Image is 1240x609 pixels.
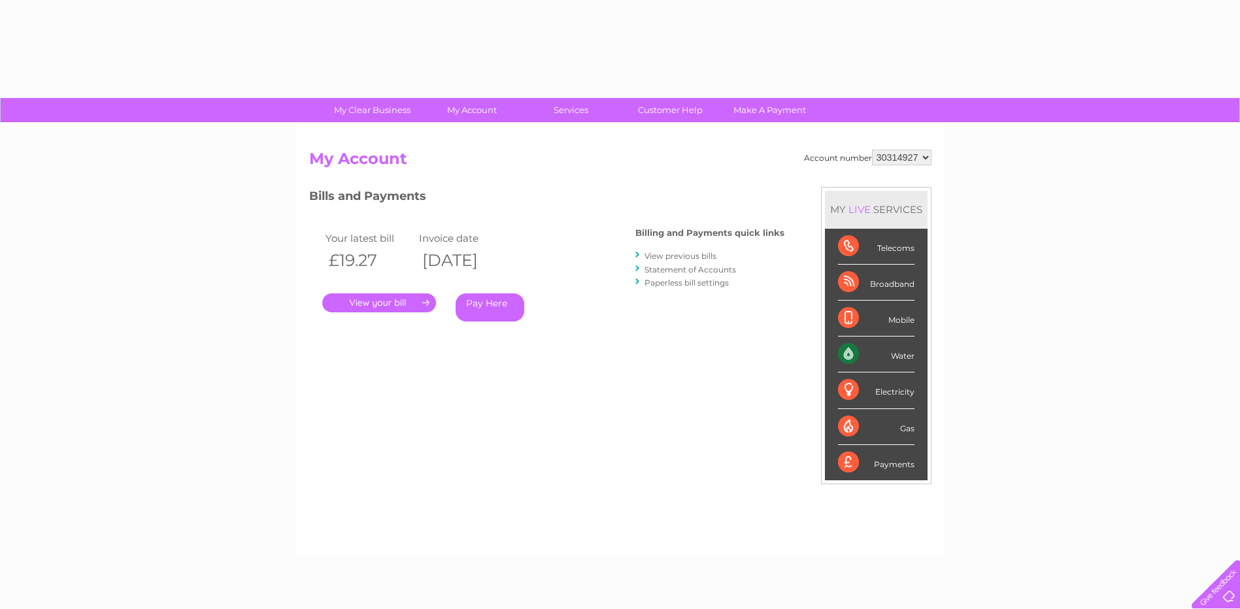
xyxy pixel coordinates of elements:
a: Make A Payment [716,98,824,122]
th: [DATE] [416,247,510,274]
div: Telecoms [838,229,914,265]
h2: My Account [309,150,931,174]
a: My Account [418,98,526,122]
div: Water [838,337,914,372]
div: LIVE [846,203,873,216]
div: MY SERVICES [825,191,928,228]
h4: Billing and Payments quick links [635,228,784,238]
th: £19.27 [322,247,416,274]
a: Customer Help [616,98,724,122]
a: My Clear Business [318,98,426,122]
div: Gas [838,409,914,445]
a: Pay Here [456,293,524,321]
div: Mobile [838,301,914,337]
h3: Bills and Payments [309,187,784,210]
td: Invoice date [416,229,510,247]
a: Paperless bill settings [645,278,729,288]
div: Account number [804,150,931,165]
a: View previous bills [645,251,716,261]
div: Payments [838,445,914,480]
a: Statement of Accounts [645,265,736,274]
a: Services [517,98,625,122]
td: Your latest bill [322,229,416,247]
div: Electricity [838,372,914,408]
a: . [322,293,436,312]
div: Broadband [838,265,914,301]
